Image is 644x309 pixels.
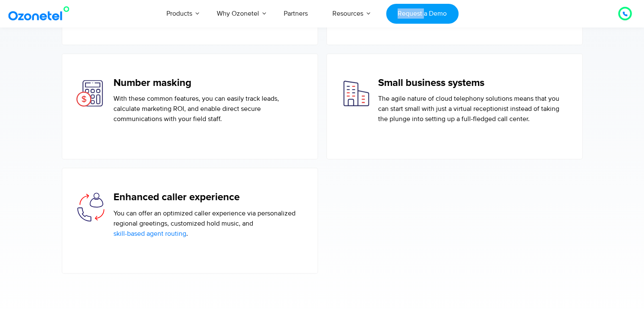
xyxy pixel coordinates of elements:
[340,77,371,109] img: Small Business Systems
[113,191,304,204] h5: Enhanced caller experience
[113,94,304,124] p: With these common features, you can easily track leads, calculate marketing ROI, and enable direc...
[113,228,186,238] a: skill-based agent routing
[386,4,459,24] a: Request a Demo
[378,77,569,89] h5: Small business systems
[113,208,304,238] p: You can offer an optimized caller experience via personalized regional greetings, customized hold...
[378,94,569,124] p: The agile nature of cloud telephony solutions means that you can start small with just a virtual ...
[113,77,304,89] h5: Number masking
